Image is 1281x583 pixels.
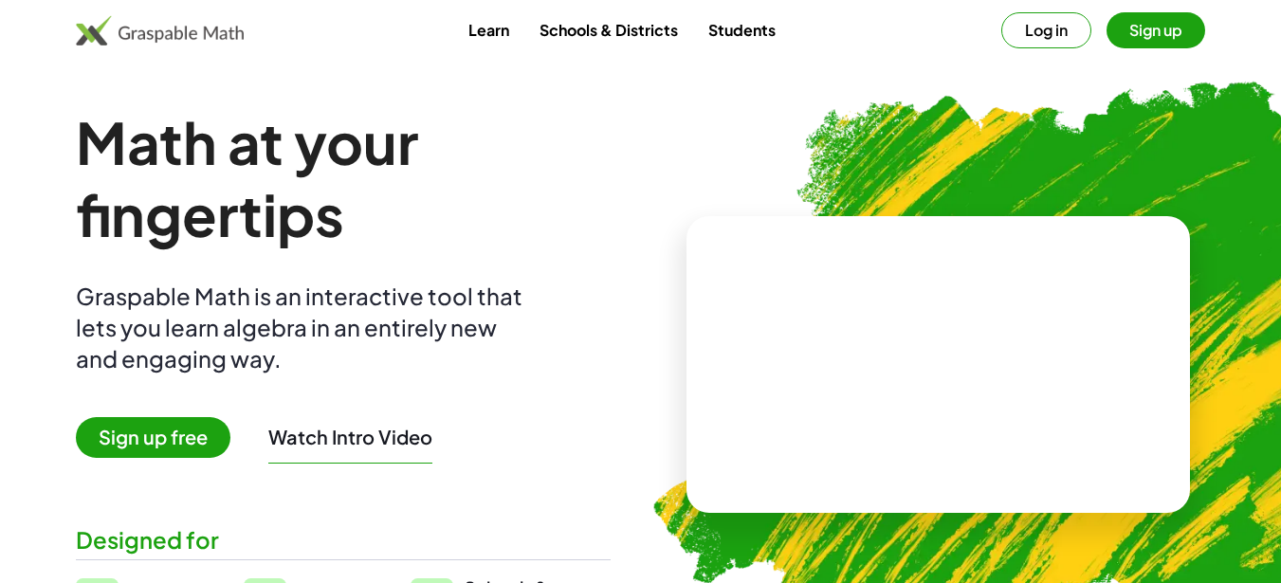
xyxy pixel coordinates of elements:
[796,293,1080,435] video: What is this? This is dynamic math notation. Dynamic math notation plays a central role in how Gr...
[76,417,230,458] span: Sign up free
[524,12,693,47] a: Schools & Districts
[76,106,611,250] h1: Math at your fingertips
[1107,12,1205,48] button: Sign up
[453,12,524,47] a: Learn
[76,281,531,374] div: Graspable Math is an interactive tool that lets you learn algebra in an entirely new and engaging...
[268,425,432,449] button: Watch Intro Video
[693,12,791,47] a: Students
[1001,12,1091,48] button: Log in
[76,524,611,556] div: Designed for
